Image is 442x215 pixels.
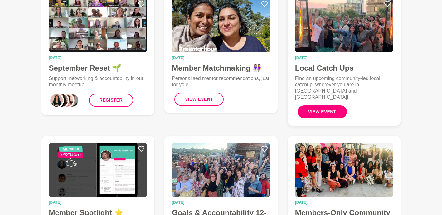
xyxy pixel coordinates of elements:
time: [DATE] [172,201,270,204]
button: View Event [174,93,224,106]
p: Personalised mentor recommendations, just for you! [172,75,270,88]
time: [DATE] [295,56,393,60]
time: [DATE] [295,201,393,204]
a: Register [89,94,133,107]
img: Goals & Accountability 12-Month Program [172,143,270,197]
div: 1_Ali Adey [54,93,69,108]
button: View Event [298,105,347,118]
img: Members-Only Community [295,143,393,197]
h4: Member Matchmaking 👭 [172,63,270,73]
time: [DATE] [49,201,147,204]
p: Support, networking & accountability in our monthly meetup [49,75,147,88]
div: 0_Mariana Queiroz [49,93,64,108]
time: [DATE] [49,56,147,60]
div: 3_Ruth Slade [65,93,80,108]
img: Member Spotlight ⭐ [49,143,147,197]
div: 2_Mel Stibbs [59,93,74,108]
h4: Local Catch Ups [295,63,393,73]
p: Find an upcoming community-led local catchup, wherever you are in [GEOGRAPHIC_DATA] and [GEOGRAPH... [295,75,393,100]
time: [DATE] [172,56,270,60]
h4: September Reset 🌱 [49,63,147,73]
